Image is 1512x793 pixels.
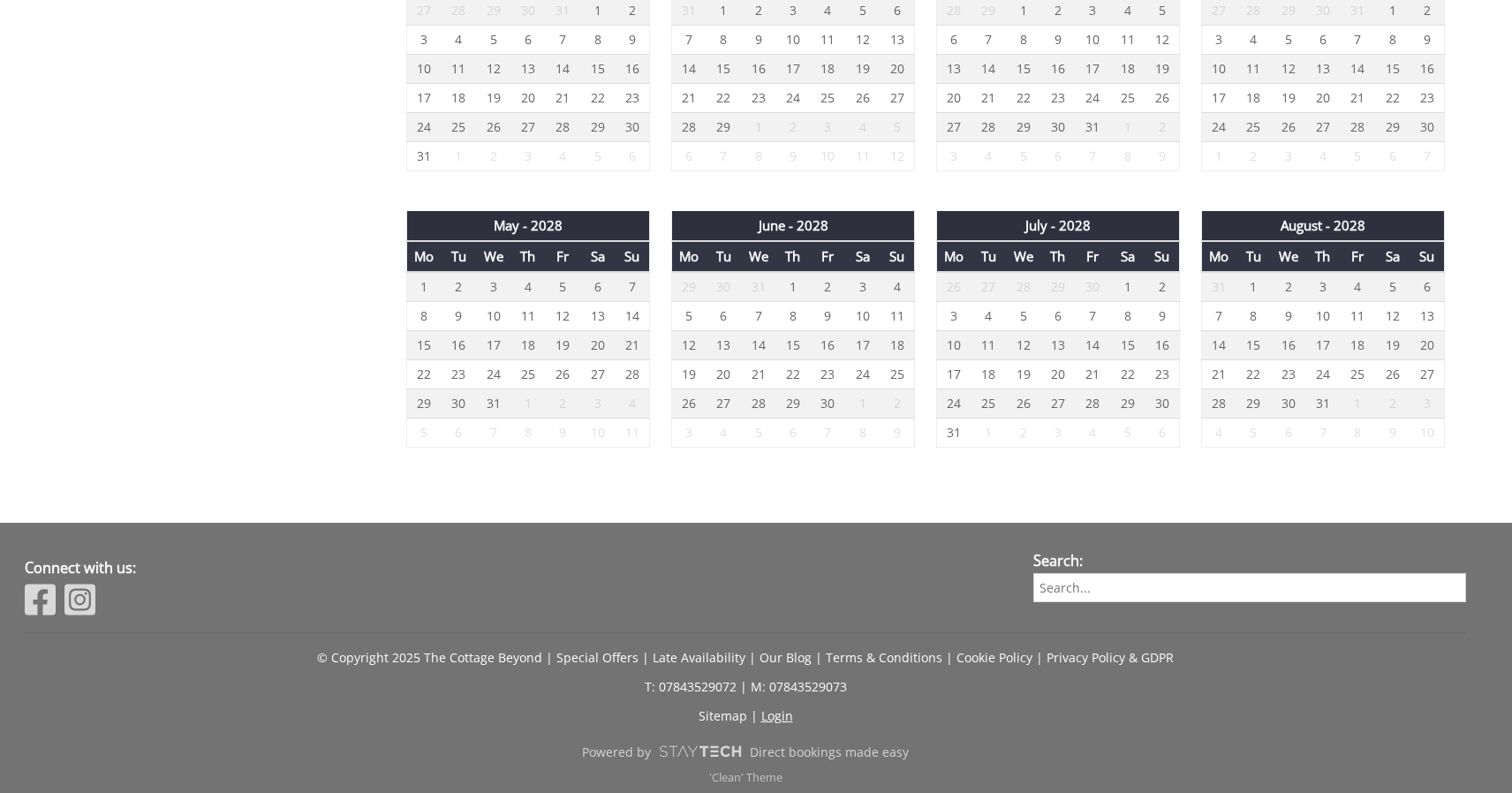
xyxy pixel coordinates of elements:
[1145,331,1179,360] td: 16
[580,25,615,54] td: 8
[476,54,510,83] td: 12
[971,241,1006,272] th: Tu
[1006,302,1040,331] td: 5
[1375,302,1410,331] td: 12
[476,141,510,170] td: 2
[1341,141,1375,170] td: 5
[1110,241,1145,272] th: Sa
[741,54,775,83] td: 16
[658,741,743,762] img: scrumpy.png
[510,272,545,302] td: 4
[317,649,542,666] a: © Copyright 2025 The Cottage Beyond
[811,83,845,112] td: 25
[476,331,510,360] td: 17
[1110,25,1145,54] td: 11
[811,141,845,170] td: 10
[1271,83,1305,112] td: 19
[1305,112,1340,141] td: 27
[937,272,971,302] td: 26
[672,331,707,360] td: 12
[937,141,971,170] td: 3
[1341,241,1375,272] th: Fr
[707,83,741,112] td: 22
[1236,54,1271,83] td: 11
[1271,112,1305,141] td: 26
[741,112,775,141] td: 1
[672,112,707,141] td: 28
[1341,331,1375,360] td: 18
[880,331,914,360] td: 18
[442,302,476,331] td: 9
[1305,25,1340,54] td: 6
[407,54,442,83] td: 10
[1305,54,1340,83] td: 13
[1110,83,1145,112] td: 25
[615,331,649,360] td: 21
[1006,272,1040,302] td: 28
[699,707,747,724] a: Sitemap
[1006,141,1040,170] td: 5
[1236,331,1271,360] td: 15
[971,112,1006,141] td: 28
[476,241,510,272] th: We
[1110,272,1145,302] td: 1
[707,54,741,83] td: 15
[811,272,845,302] td: 2
[1110,331,1145,360] td: 15
[1271,272,1305,302] td: 2
[741,83,775,112] td: 23
[845,302,880,331] td: 10
[1145,241,1179,272] th: Su
[615,25,649,54] td: 9
[615,302,649,331] td: 14
[880,302,914,331] td: 11
[845,272,880,302] td: 3
[407,141,442,170] td: 31
[442,331,476,360] td: 16
[546,241,580,272] th: Fr
[442,241,476,272] th: Tu
[1110,141,1145,170] td: 8
[775,54,810,83] td: 17
[956,649,1032,666] a: Cookie Policy
[1271,141,1305,170] td: 3
[672,54,707,83] td: 14
[811,302,845,331] td: 9
[1305,331,1340,360] td: 17
[1410,241,1444,272] th: Su
[1410,25,1444,54] td: 9
[880,25,914,54] td: 13
[1341,83,1375,112] td: 21
[1375,141,1410,170] td: 6
[1410,83,1444,112] td: 23
[775,25,810,54] td: 10
[971,331,1006,360] td: 11
[546,25,580,54] td: 7
[580,112,615,141] td: 29
[1006,112,1040,141] td: 29
[615,83,649,112] td: 23
[937,54,971,83] td: 13
[741,241,775,272] th: We
[1110,54,1145,83] td: 18
[1040,241,1075,272] th: Th
[1410,141,1444,170] td: 7
[510,54,545,83] td: 13
[880,83,914,112] td: 27
[1076,272,1110,302] td: 30
[615,272,649,302] td: 7
[1410,302,1444,331] td: 13
[1375,83,1410,112] td: 22
[1271,331,1305,360] td: 16
[845,25,880,54] td: 12
[811,25,845,54] td: 11
[811,54,845,83] td: 18
[1040,331,1075,360] td: 13
[1076,83,1110,112] td: 24
[971,141,1006,170] td: 4
[937,331,971,360] td: 10
[1145,141,1179,170] td: 9
[937,83,971,112] td: 20
[741,25,775,54] td: 9
[1076,141,1110,170] td: 7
